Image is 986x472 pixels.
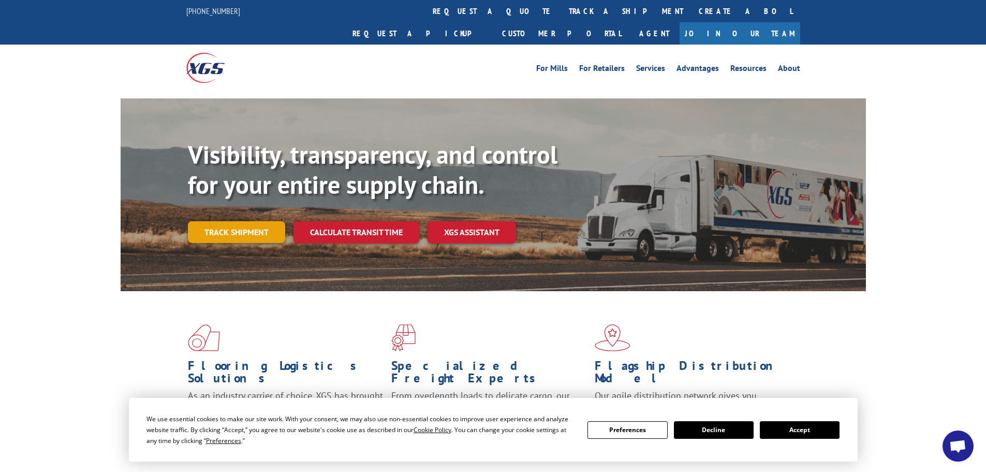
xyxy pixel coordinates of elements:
img: xgs-icon-flagship-distribution-model-red [595,324,630,351]
a: Services [636,64,665,76]
div: We use essential cookies to make our site work. With your consent, we may also use non-essential ... [146,413,575,446]
span: As an industry carrier of choice, XGS has brought innovation and dedication to flooring logistics... [188,390,383,426]
h1: Flagship Distribution Model [595,360,790,390]
b: Visibility, transparency, and control for your entire supply chain. [188,138,557,201]
a: For Mills [536,64,568,76]
a: For Retailers [579,64,625,76]
a: Join Our Team [680,22,800,45]
a: XGS ASSISTANT [428,221,516,244]
a: [PHONE_NUMBER] [186,6,240,16]
h1: Specialized Freight Experts [391,360,587,390]
p: From overlength loads to delicate cargo, our experienced staff knows the best way to move your fr... [391,390,587,436]
a: Agent [629,22,680,45]
button: Preferences [587,421,667,439]
a: Calculate transit time [293,221,419,244]
a: Advantages [676,64,719,76]
a: Request a pickup [345,22,494,45]
span: Cookie Policy [414,425,451,434]
h1: Flooring Logistics Solutions [188,360,384,390]
a: About [778,64,800,76]
a: Resources [730,64,767,76]
a: Track shipment [188,221,285,243]
div: Open chat [943,431,974,462]
a: Customer Portal [494,22,629,45]
button: Decline [674,421,754,439]
img: xgs-icon-focused-on-flooring-red [391,324,416,351]
div: Cookie Consent Prompt [129,398,858,462]
button: Accept [760,421,840,439]
img: xgs-icon-total-supply-chain-intelligence-red [188,324,220,351]
span: Our agile distribution network gives you nationwide inventory management on demand. [595,390,785,414]
span: Preferences [206,436,241,445]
